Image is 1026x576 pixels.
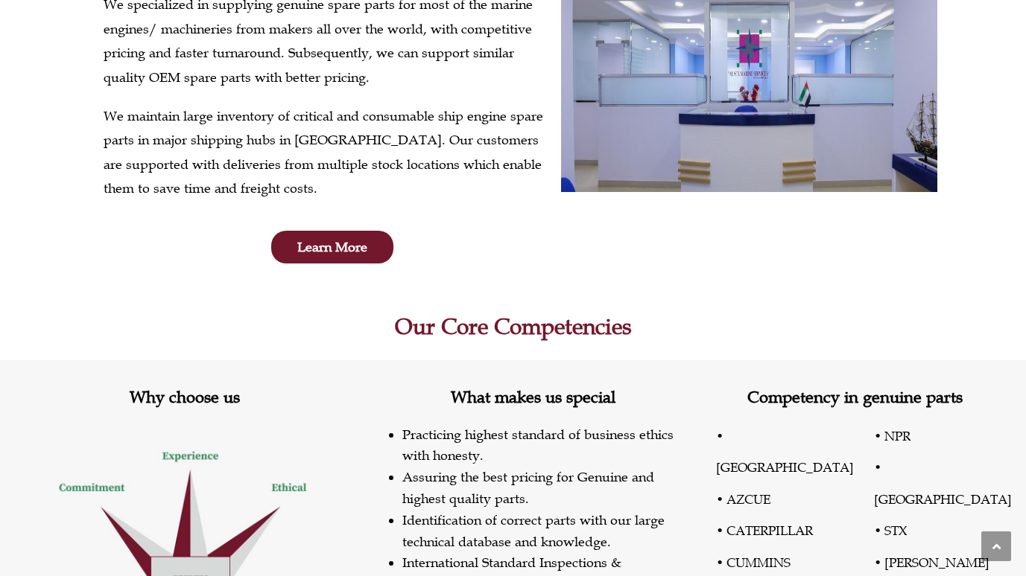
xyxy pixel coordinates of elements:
li: Assuring the best pricing for Genuine and highest quality parts. [402,467,697,510]
p: We maintain large inventory of critical and consumable ship engine spare parts in major shipping ... [104,104,554,201]
h2: Competency in genuine parts [697,389,1013,406]
li: Practicing highest standard of business ethics with honesty. [402,424,697,467]
h2: What makes us special [369,389,697,406]
a: Scroll to the top of the page [981,531,1011,561]
h2: Our Core Competencies [96,316,931,338]
li: Identification of correct parts with our large technical database and knowledge. [402,510,697,553]
span: Learn More [297,240,367,254]
a: Learn More [271,231,393,263]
